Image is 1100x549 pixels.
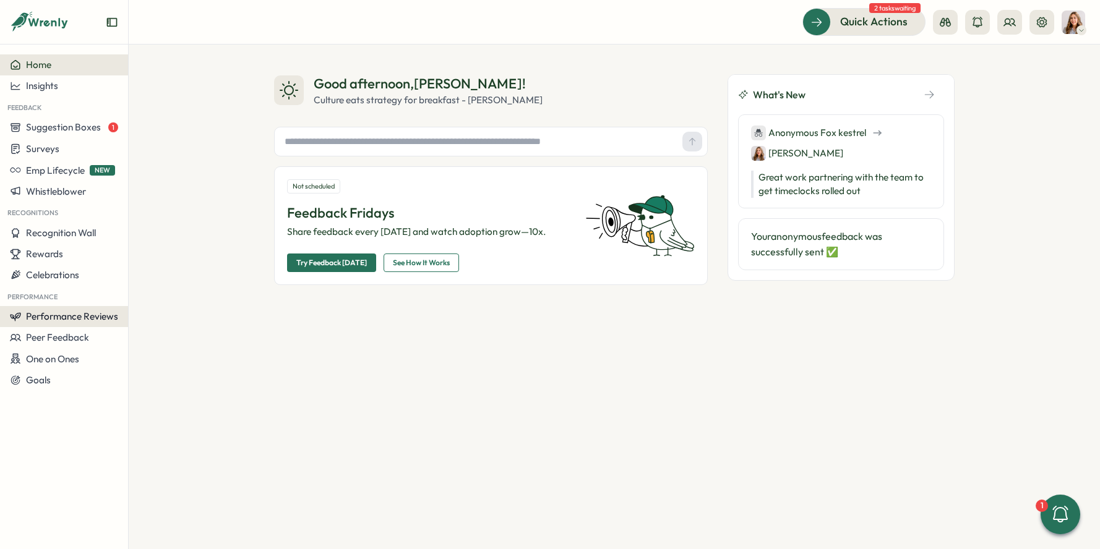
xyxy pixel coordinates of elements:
span: Peer Feedback [26,331,89,343]
span: Rewards [26,248,63,260]
button: See How It Works [384,253,459,272]
img: Becky Romero [751,146,766,161]
div: [PERSON_NAME] [751,145,843,161]
button: Expand sidebar [106,16,118,28]
span: Emp Lifecycle [26,164,85,176]
span: Suggestion Boxes [26,121,101,133]
span: What's New [753,87,806,103]
span: 1 [108,122,118,132]
span: Try Feedback [DATE] [296,254,367,271]
p: Feedback Fridays [287,203,570,223]
span: Home [26,59,51,70]
div: 1 [1036,500,1048,512]
span: Insights [26,80,58,91]
p: Your anonymous feedback was successfully sent ✅ [751,229,931,260]
span: 2 tasks waiting [869,3,921,13]
div: Anonymous Fox kestrel [751,125,866,140]
button: 1 [1041,495,1080,534]
span: Celebrations [26,269,79,281]
span: Goals [26,374,51,386]
span: NEW [90,165,115,176]
span: One on Ones [26,353,79,365]
span: See How It Works [393,254,450,271]
button: Try Feedback [DATE] [287,253,376,272]
p: Share feedback every [DATE] and watch adoption grow—10x. [287,225,570,239]
span: Performance Reviews [26,310,118,322]
img: Becky Romero [1062,11,1085,34]
p: Great work partnering with the team to get timeclocks rolled out [751,171,931,198]
div: Not scheduled [287,179,340,194]
div: Good afternoon , [PERSON_NAME] ! [314,74,543,93]
div: Culture eats strategy for breakfast - [PERSON_NAME] [314,93,543,107]
span: Quick Actions [840,14,908,30]
button: Quick Actions [802,8,926,35]
span: Whistleblower [26,185,86,197]
span: Recognition Wall [26,227,96,239]
span: Surveys [26,143,59,155]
